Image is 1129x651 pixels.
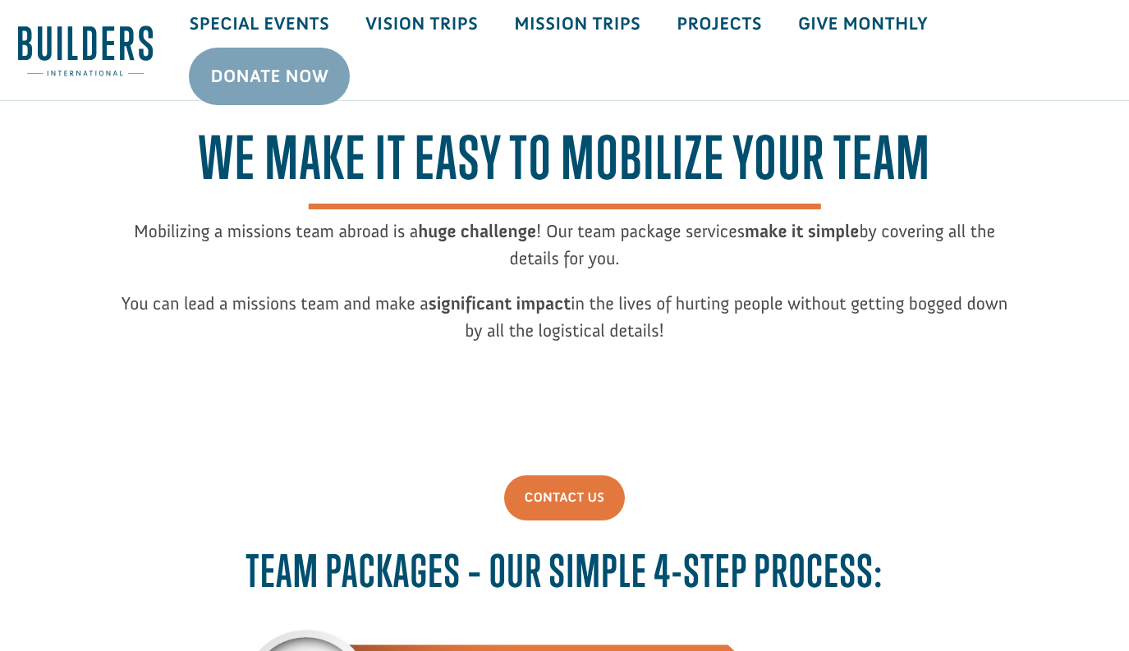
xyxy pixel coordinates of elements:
strong: make it simple [745,220,859,242]
p: Mobilizing a missions team abroad is a ! Our team package services by covering all the details fo... [122,218,1008,290]
strong: significant impact [429,292,571,314]
span: Team Packages – Our simple 4-step process: [246,544,883,597]
strong: huge challenge [418,220,536,242]
span: You can lead a missions team and make a in the lives of hurting people without getting bogged dow... [122,292,1008,342]
a: Donate Now [189,48,350,105]
img: Builders International [18,25,153,76]
a: Contact Us [504,475,625,520]
span: We make it easy to mobilize your team [198,123,930,209]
